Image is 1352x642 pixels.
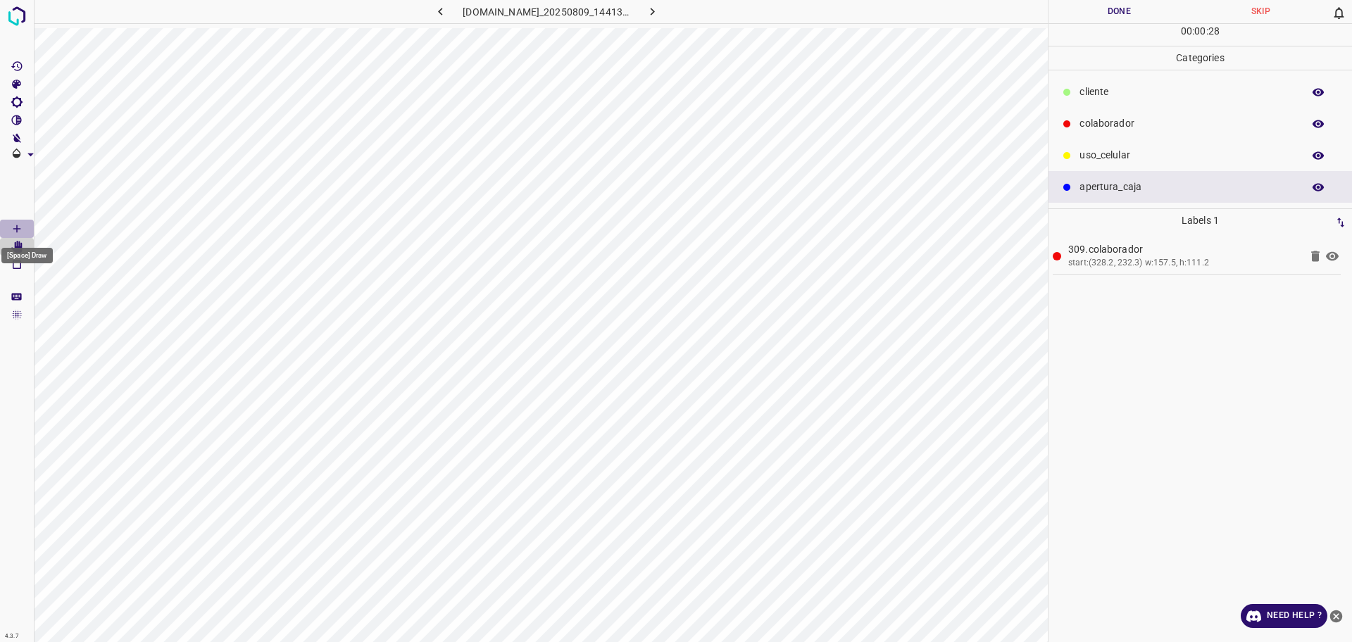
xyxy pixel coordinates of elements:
p: ​​cliente [1079,84,1296,99]
div: : : [1181,24,1220,46]
div: start:(328.2, 232.3) w:157.5, h:111.2 [1068,257,1300,270]
img: logo [4,4,30,29]
div: [Space] Draw [1,248,53,263]
p: apertura_caja [1079,180,1296,194]
p: 00 [1194,24,1206,39]
div: 4.3.7 [1,631,23,642]
p: 309.colaborador [1068,242,1300,257]
p: uso_celular [1079,148,1296,163]
p: 00 [1181,24,1192,39]
a: Need Help ? [1241,604,1327,628]
p: 28 [1208,24,1220,39]
button: close-help [1327,604,1345,628]
h6: [DOMAIN_NAME]_20250809_144137_000003810.jpg [463,4,630,23]
div: uso_celular [1049,139,1352,171]
p: Labels 1 [1053,209,1348,232]
div: ​​cliente [1049,76,1352,108]
div: colaborador [1049,108,1352,139]
p: Categories [1049,46,1352,70]
p: colaborador [1079,116,1296,131]
div: apertura_caja [1049,171,1352,203]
